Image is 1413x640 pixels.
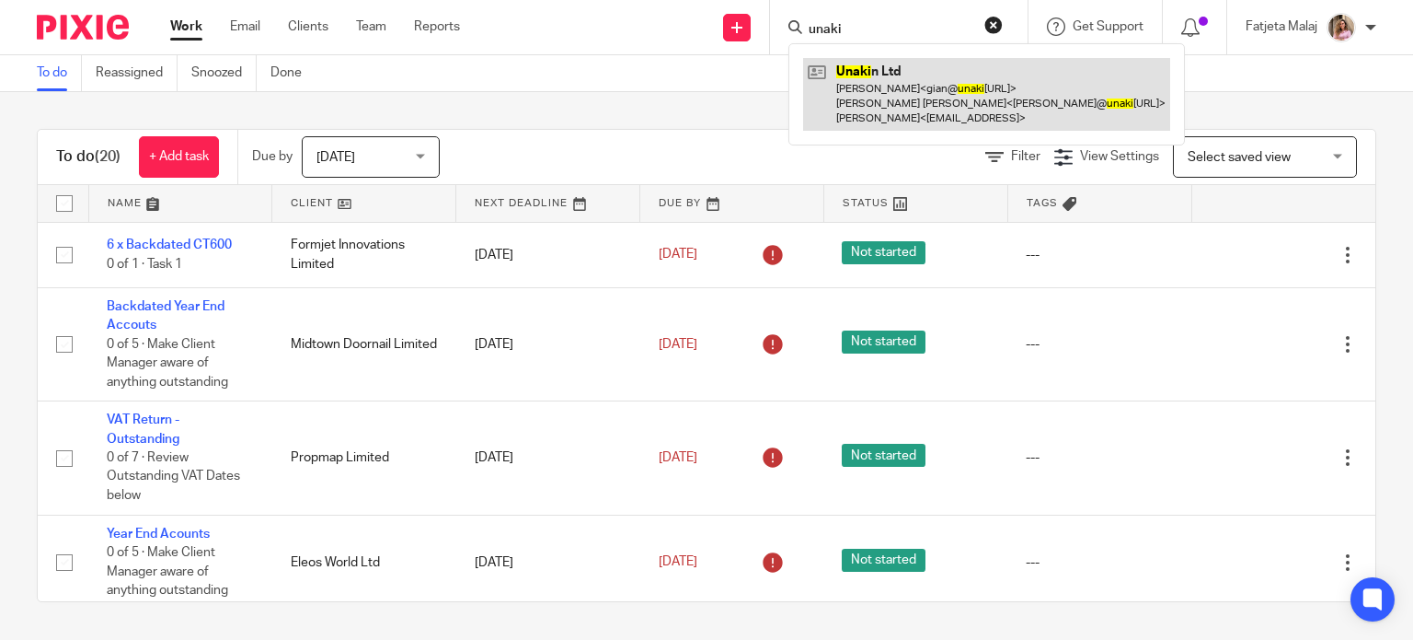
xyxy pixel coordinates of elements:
[984,16,1003,34] button: Clear
[191,55,257,91] a: Snoozed
[456,287,640,401] td: [DATE]
[356,17,386,36] a: Team
[316,151,355,164] span: [DATE]
[1026,553,1173,572] div: ---
[456,515,640,610] td: [DATE]
[1327,13,1356,42] img: MicrosoftTeams-image%20(5).png
[107,300,224,332] a: Backdated Year End Accouts
[842,331,925,354] span: Not started
[1027,198,1058,208] span: Tags
[272,222,456,287] td: Formjet Innovations Limited
[807,22,972,39] input: Search
[37,55,82,91] a: To do
[659,249,697,262] span: [DATE]
[107,413,179,445] a: VAT Return - Outstanding
[272,515,456,610] td: Eleos World Ltd
[1073,20,1143,33] span: Get Support
[230,17,260,36] a: Email
[107,451,240,502] span: 0 of 7 · Review Outstanding VAT Dates below
[37,15,129,40] img: Pixie
[1026,335,1173,354] div: ---
[1011,150,1040,163] span: Filter
[107,338,228,389] span: 0 of 5 · Make Client Manager aware of anything outstanding
[252,147,293,166] p: Due by
[56,147,121,167] h1: To do
[1188,151,1291,164] span: Select saved view
[107,546,228,597] span: 0 of 5 · Make Client Manager aware of anything outstanding
[139,136,219,178] a: + Add task
[1080,150,1159,163] span: View Settings
[414,17,460,36] a: Reports
[270,55,316,91] a: Done
[107,528,210,541] a: Year End Acounts
[1026,448,1173,467] div: ---
[1026,246,1173,264] div: ---
[272,401,456,515] td: Propmap Limited
[272,287,456,401] td: Midtown Doornail Limited
[288,17,328,36] a: Clients
[842,444,925,467] span: Not started
[95,149,121,164] span: (20)
[456,401,640,515] td: [DATE]
[659,451,697,464] span: [DATE]
[842,241,925,264] span: Not started
[107,239,232,251] a: 6 x Backdated CT600
[1246,17,1317,36] p: Fatjeta Malaj
[659,338,697,351] span: [DATE]
[456,222,640,287] td: [DATE]
[170,17,202,36] a: Work
[659,555,697,568] span: [DATE]
[96,55,178,91] a: Reassigned
[107,258,182,271] span: 0 of 1 · Task 1
[842,549,925,572] span: Not started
